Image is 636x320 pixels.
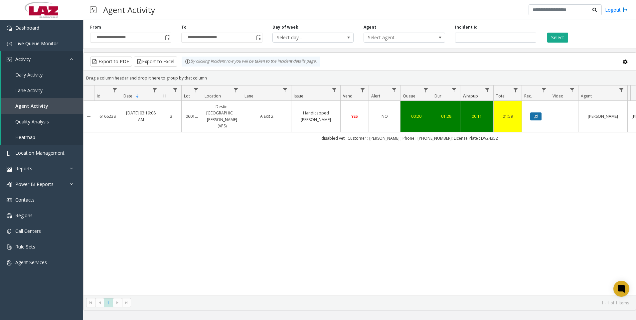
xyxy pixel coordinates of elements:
[171,85,180,94] a: H Filter Menu
[364,33,428,42] span: Select agent...
[547,33,568,43] button: Select
[281,85,290,94] a: Lane Filter Menu
[15,181,54,187] span: Power BI Reports
[181,24,187,30] label: To
[15,259,47,265] span: Agent Services
[206,103,238,129] a: Destin-[GEOGRAPHIC_DATA][PERSON_NAME] (VPS)
[483,85,492,94] a: Wrapup Filter Menu
[244,93,253,99] span: Lane
[7,213,12,219] img: 'icon'
[90,24,101,30] label: From
[496,93,506,99] span: Total
[524,93,532,99] span: Rec.
[125,110,157,122] a: [DATE] 03:19:08 AM
[7,57,12,62] img: 'icon'
[184,93,190,99] span: Lot
[343,93,353,99] span: Vend
[7,229,12,234] img: 'icon'
[185,59,190,64] img: infoIcon.svg
[7,151,12,156] img: 'icon'
[83,114,94,119] a: Collapse Details
[7,41,12,47] img: 'icon'
[182,57,320,67] div: By clicking Incident row you will be taken to the incident details page.
[371,93,380,99] span: Alert
[15,103,48,109] span: Agent Activity
[1,98,83,114] a: Agent Activity
[373,113,396,119] a: NO
[163,93,166,99] span: H
[1,82,83,98] a: Lane Activity
[90,57,132,67] button: Export to PDF
[123,93,132,99] span: Date
[540,85,549,94] a: Rec. Filter Menu
[1,114,83,129] a: Quality Analysis
[605,6,628,13] a: Logout
[330,85,339,94] a: Issue Filter Menu
[7,26,12,31] img: 'icon'
[622,6,628,13] img: logout
[294,93,303,99] span: Issue
[83,72,636,84] div: Drag a column header and drop it here to group by that column
[434,93,441,99] span: Dur
[15,56,31,62] span: Activity
[98,113,117,119] a: 6166238
[7,244,12,250] img: 'icon'
[186,113,198,119] a: 060166
[232,85,240,94] a: Location Filter Menu
[164,33,171,42] span: Toggle popup
[15,87,43,93] span: Lane Activity
[364,24,376,30] label: Agent
[15,212,33,219] span: Regions
[15,197,35,203] span: Contacts
[15,150,65,156] span: Location Management
[581,93,592,99] span: Agent
[511,85,520,94] a: Total Filter Menu
[358,85,367,94] a: Vend Filter Menu
[104,298,113,307] span: Page 1
[345,113,365,119] a: YES
[1,51,83,67] a: Activity
[553,93,563,99] span: Video
[403,93,415,99] span: Queue
[15,25,39,31] span: Dashboard
[90,2,96,18] img: pageIcon
[1,129,83,145] a: Heatmap
[295,110,336,122] a: Handicapped [PERSON_NAME]
[464,113,489,119] a: 00:11
[498,113,518,119] a: 01:59
[150,85,159,94] a: Date Filter Menu
[255,33,262,42] span: Toggle popup
[15,40,58,47] span: Live Queue Monitor
[390,85,399,94] a: Alert Filter Menu
[455,24,478,30] label: Incident Id
[15,118,49,125] span: Quality Analysis
[134,57,177,67] button: Export to Excel
[273,33,337,42] span: Select day...
[135,300,629,306] kendo-pager-info: 1 - 1 of 1 items
[568,85,577,94] a: Video Filter Menu
[100,2,158,18] h3: Agent Activity
[15,165,32,172] span: Reports
[436,113,456,119] a: 01:28
[272,24,298,30] label: Day of week
[135,93,140,99] span: Sortable
[205,93,221,99] span: Location
[404,113,428,119] div: 00:20
[617,85,626,94] a: Agent Filter Menu
[463,93,478,99] span: Wrapup
[246,113,287,119] a: A Exit 2
[15,72,43,78] span: Daily Activity
[83,85,636,295] div: Data table
[450,85,459,94] a: Dur Filter Menu
[7,166,12,172] img: 'icon'
[7,198,12,203] img: 'icon'
[110,85,119,94] a: Id Filter Menu
[15,243,35,250] span: Rule Sets
[421,85,430,94] a: Queue Filter Menu
[192,85,201,94] a: Lot Filter Menu
[582,113,623,119] a: [PERSON_NAME]
[15,134,35,140] span: Heatmap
